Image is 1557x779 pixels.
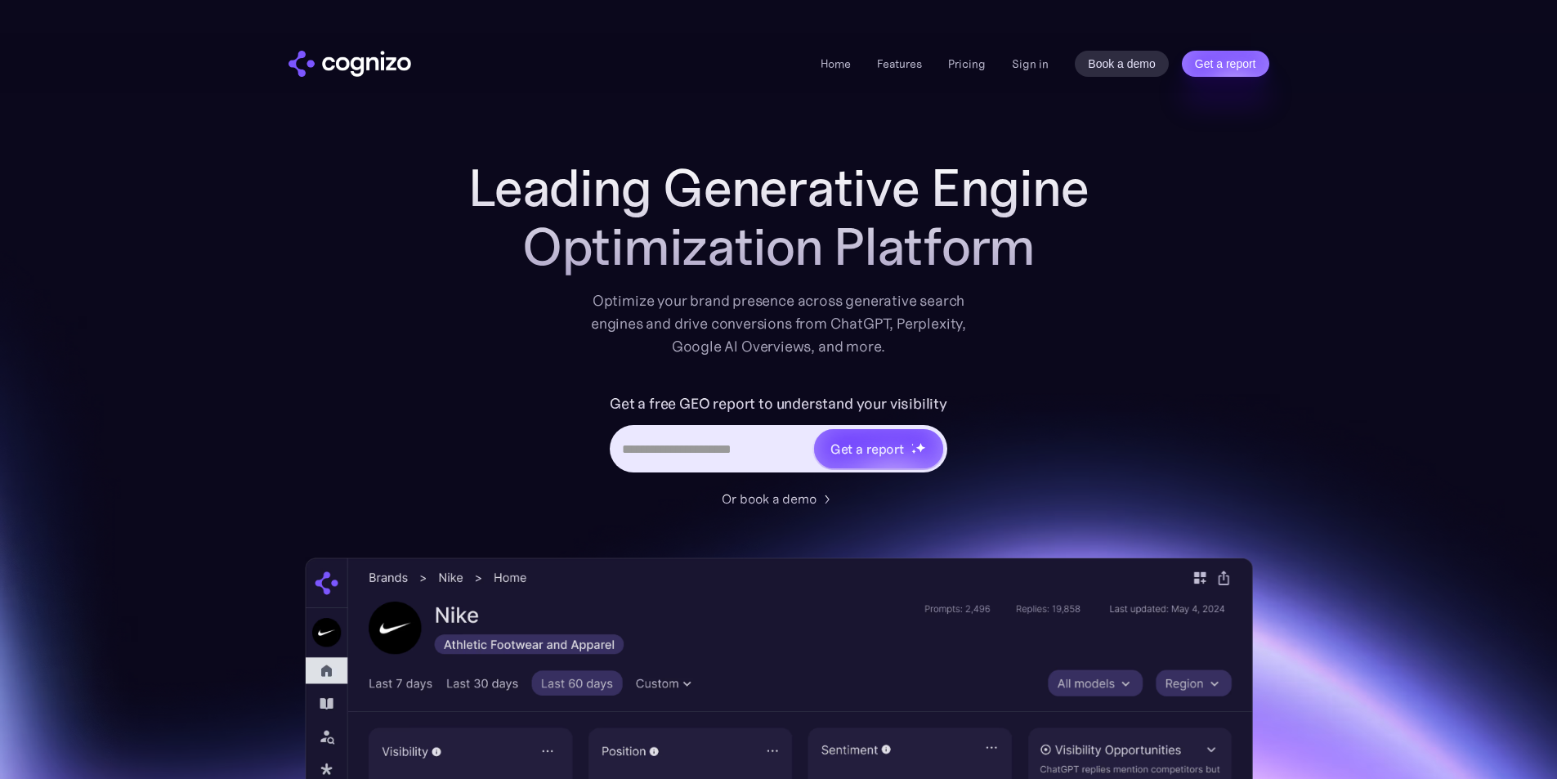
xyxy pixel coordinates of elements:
a: Sign in [1012,54,1049,74]
h1: Leading Generative Engine Optimization Platform [452,159,1106,276]
a: Home [821,56,851,71]
a: home [289,51,411,77]
img: star [915,442,926,453]
div: Optimize your brand presence across generative search engines and drive conversions from ChatGPT,... [578,289,980,358]
label: Get a free GEO report to understand your visibility [610,391,947,417]
div: Get a report [830,439,904,459]
a: Features [877,56,922,71]
div: Or book a demo [722,489,817,508]
form: Hero URL Input Form [610,391,947,481]
img: star [911,449,917,454]
a: Book a demo [1075,51,1169,77]
a: Pricing [948,56,986,71]
a: Get a report [1182,51,1269,77]
img: cognizo logo [289,51,411,77]
a: Get a reportstarstarstar [812,428,945,470]
a: Or book a demo [722,489,836,508]
img: star [911,443,914,445]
